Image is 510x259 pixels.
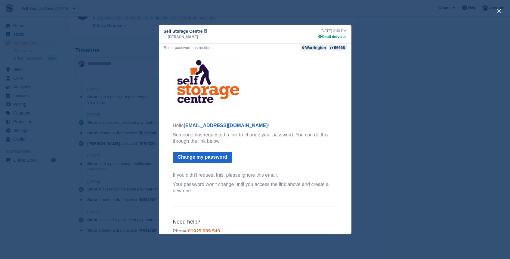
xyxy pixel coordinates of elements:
p: Someone has requested a link to change your password. You can do this through the link below. [14,80,179,93]
h6: Need help? [14,166,179,173]
div: 56668 [334,45,345,50]
a: 01925 989 540 [29,177,61,182]
div: Reset password instructions [164,45,213,50]
a: 56668 [329,45,346,50]
span: Self Storage Centre [164,28,203,34]
a: Warrington [301,45,328,50]
div: Email delivered [318,34,347,39]
p: Your password won't change until you access the link above and create a new one. [14,129,179,142]
p: If you didn't request this, please ignore this email. [14,120,179,126]
button: close [494,6,504,16]
span: [PERSON_NAME] [168,34,198,40]
p: Phone: [14,176,179,183]
div: [DATE] 2:30 PM [318,28,347,34]
p: Hello ! [14,71,179,77]
a: Change my password [14,100,73,111]
div: Warrington [305,45,326,50]
img: Self Storage Centre Logo [14,5,86,56]
img: icon-info-grey-7440780725fd019a000dd9b08b2336e03edf1995a4989e88bcd33f0948082b44.svg [204,29,207,33]
span: to [164,34,167,40]
a: [EMAIL_ADDRESS][DOMAIN_NAME] [25,71,109,76]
